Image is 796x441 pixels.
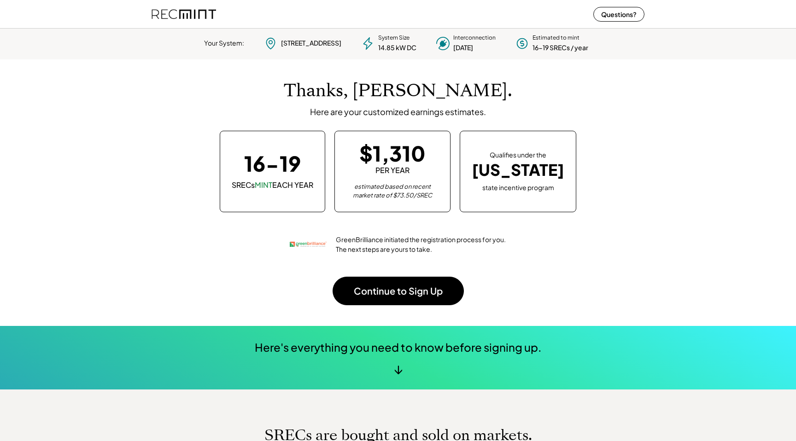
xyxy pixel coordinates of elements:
div: ↓ [394,362,403,376]
div: state incentive program [482,182,554,192]
div: $1,310 [359,143,426,163]
div: Here are your customized earnings estimates. [310,106,486,117]
button: Continue to Sign Up [333,277,464,305]
div: [US_STATE] [472,161,564,180]
img: greenbrilliance.png [290,226,327,263]
div: Interconnection [453,34,496,42]
div: Estimated to mint [533,34,579,42]
div: PER YEAR [375,165,410,175]
div: 16-19 [244,153,301,174]
div: [DATE] [453,43,473,52]
div: Qualifies under the [490,151,546,160]
font: MINT [255,180,272,190]
div: SRECs EACH YEAR [232,180,313,190]
div: 16-19 SRECs / year [533,43,588,52]
div: GreenBrilliance initiated the registration process for you. The next steps are yours to take. [336,235,507,254]
img: recmint-logotype%403x%20%281%29.jpeg [152,2,216,26]
div: [STREET_ADDRESS] [281,39,341,48]
button: Questions? [593,7,644,22]
div: Here's everything you need to know before signing up. [255,340,542,355]
div: Your System: [204,39,244,48]
div: System Size [378,34,410,42]
div: 14.85 kW DC [378,43,416,52]
h1: Thanks, [PERSON_NAME]. [284,80,512,102]
div: estimated based on recent market rate of $73.50/SREC [346,182,439,200]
